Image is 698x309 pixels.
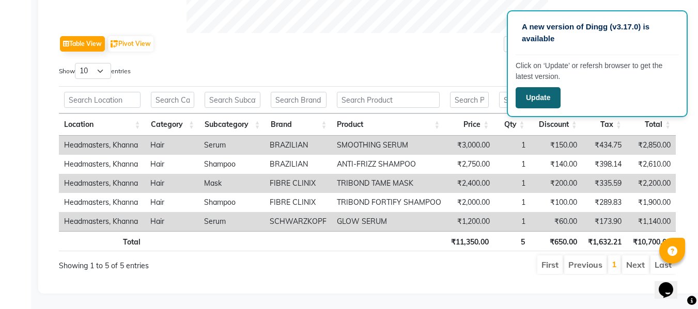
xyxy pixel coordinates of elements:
td: 1 [495,193,530,212]
input: Search Category [151,92,194,108]
th: ₹1,632.21 [582,231,627,251]
td: ₹289.83 [582,193,627,212]
td: Shampoo [199,155,265,174]
td: Headmasters, Khanna [59,155,145,174]
td: BRAZILIAN [265,155,332,174]
label: Show entries [59,63,131,79]
td: FIBRE CLINIX [265,174,332,193]
td: Headmasters, Khanna [59,174,145,193]
td: ANTI-FRIZZ SHAMPOO [332,155,446,174]
td: ₹140.00 [531,155,583,174]
th: Subcategory: activate to sort column ascending [199,113,265,136]
td: SCHWARZKOPF [265,212,332,231]
p: Click on ‘Update’ or refersh browser to get the latest version. [516,60,679,82]
input: Search Product [337,92,440,108]
th: Tax: activate to sort column ascending [582,113,627,136]
td: ₹2,000.00 [446,193,495,212]
td: ₹2,850.00 [627,136,676,155]
p: A new version of Dingg (v3.17.0) is available [522,21,673,44]
td: Headmasters, Khanna [59,212,145,231]
th: Discount: activate to sort column ascending [530,113,582,136]
th: 5 [494,231,530,251]
a: 1 [612,259,617,269]
select: Showentries [75,63,111,79]
td: ₹398.14 [582,155,627,174]
td: ₹2,200.00 [627,174,676,193]
td: 1 [495,136,530,155]
td: 1 [495,174,530,193]
th: Brand: activate to sort column ascending [266,113,332,136]
td: FIBRE CLINIX [265,193,332,212]
button: Update [516,87,561,108]
th: Qty: activate to sort column ascending [494,113,530,136]
th: ₹10,700.00 [627,231,676,251]
th: Category: activate to sort column ascending [146,113,199,136]
td: ₹150.00 [531,136,583,155]
td: ₹200.00 [531,174,583,193]
td: ₹3,000.00 [446,136,495,155]
td: TRIBOND TAME MASK [332,174,446,193]
td: TRIBOND FORTIFY SHAMPOO [332,193,446,212]
th: Total: activate to sort column ascending [627,113,676,136]
button: Table View [60,36,105,52]
button: Pivot View [108,36,153,52]
td: ₹100.00 [531,193,583,212]
td: Headmasters, Khanna [59,136,145,155]
td: Serum [199,136,265,155]
td: Serum [199,212,265,231]
td: ₹1,200.00 [446,212,495,231]
input: Search Location [64,92,141,108]
div: Showing 1 to 5 of 5 entries [59,254,307,271]
th: ₹650.00 [530,231,582,251]
iframe: chat widget [655,268,688,299]
td: Mask [199,174,265,193]
img: pivot.png [111,40,118,48]
td: BRAZILIAN [265,136,332,155]
td: Headmasters, Khanna [59,193,145,212]
input: Search Brand [271,92,327,108]
td: 1 [495,212,530,231]
td: Hair [145,136,199,155]
input: Search Qty [499,92,524,108]
td: ₹60.00 [531,212,583,231]
td: Hair [145,212,199,231]
td: ₹434.75 [582,136,627,155]
th: Price: activate to sort column ascending [445,113,494,136]
td: ₹1,900.00 [627,193,676,212]
td: Hair [145,193,199,212]
td: ₹335.59 [582,174,627,193]
th: ₹11,350.00 [445,231,494,251]
td: ₹2,400.00 [446,174,495,193]
td: ₹2,610.00 [627,155,676,174]
th: Total [59,231,146,251]
input: Search Price [450,92,489,108]
td: GLOW SERUM [332,212,446,231]
td: SMOOTHING SERUM [332,136,446,155]
td: Hair [145,174,199,193]
th: Location: activate to sort column ascending [59,113,146,136]
input: Search Subcategory [205,92,260,108]
td: ₹173.90 [582,212,627,231]
td: 1 [495,155,530,174]
td: ₹1,140.00 [627,212,676,231]
td: Shampoo [199,193,265,212]
td: ₹2,750.00 [446,155,495,174]
th: Product: activate to sort column ascending [332,113,445,136]
td: Hair [145,155,199,174]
